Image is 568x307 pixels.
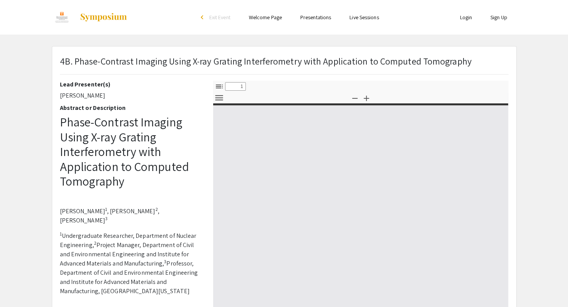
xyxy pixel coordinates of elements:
[6,272,33,301] iframe: Chat
[60,81,202,88] h2: Lead Presenter(s)
[60,232,197,249] span: Undergraduate Researcher, Department of Nuclear Engineering,
[60,114,189,189] span: Phase-Contrast Imaging Using X-ray Grating Interferometry with Application to Computed Tomography
[52,8,72,27] img: EUReCA 2024
[349,14,379,21] a: Live Sessions
[107,207,156,215] span: , [PERSON_NAME]
[60,54,472,68] p: 4B. Phase-Contrast Imaging Using X-ray Grating Interferometry with Application to Computed Tomogr...
[155,206,157,212] sup: 2
[460,14,472,21] a: Login
[348,92,361,103] button: Zoom Out
[201,15,205,20] div: arrow_back_ios
[209,14,230,21] span: Exit Event
[164,259,166,264] sup: 3
[60,207,105,215] span: [PERSON_NAME]
[105,216,108,221] sup: 3
[60,104,202,111] h2: Abstract or Description
[60,241,194,267] span: Project Manager, Department of Civil and Environmental Engineering and Institute for Advanced Mat...
[105,206,107,212] sup: 1
[225,82,246,91] input: Page
[60,231,62,237] sup: 1
[79,13,128,22] img: Symposium by ForagerOne
[60,91,202,100] p: [PERSON_NAME]
[249,14,282,21] a: Welcome Page
[300,14,331,21] a: Presentations
[213,81,226,92] button: Toggle Sidebar
[490,14,507,21] a: Sign Up
[52,8,128,27] a: EUReCA 2024
[213,92,226,103] button: Tools
[94,240,96,246] sup: 2
[360,92,373,103] button: Zoom In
